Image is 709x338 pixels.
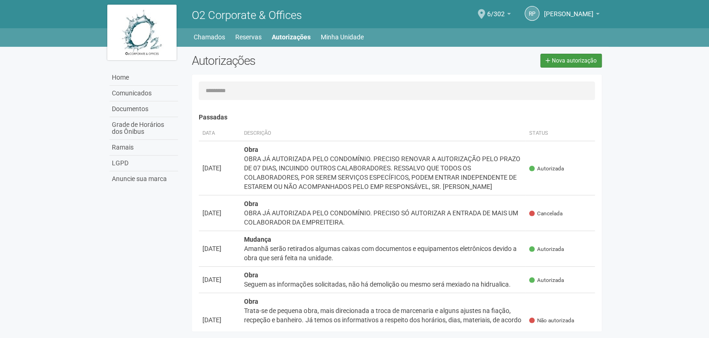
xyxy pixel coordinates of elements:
div: [DATE] [202,275,237,284]
strong: Mudança [244,236,271,243]
div: [DATE] [202,244,237,253]
a: Minha Unidade [321,31,364,44]
a: Chamados [194,31,225,44]
strong: Obra [244,298,258,305]
a: Reservas [235,31,262,44]
div: Amanhã serão retirados algumas caixas com documentos e equipamentos eletrônicos devido a obra que... [244,244,522,263]
a: Comunicados [110,86,178,101]
a: Autorizações [272,31,311,44]
div: OBRA JÁ AUTORIZADA PELO CONDOMÍNIO. PRECISO RENOVAR A AUTORIZAÇÃO PELO PRAZO DE 07 DIAS, INCUINDO... [244,154,522,191]
th: Status [526,126,595,141]
h2: Autorizações [192,54,390,68]
a: 6/302 [487,12,511,19]
a: Nova autorização [540,54,602,68]
a: RP [525,6,539,21]
span: Autorizada [529,245,564,253]
a: Home [110,70,178,86]
a: Grade de Horários dos Ônibus [110,117,178,140]
strong: Obra [244,200,258,207]
a: LGPD [110,156,178,171]
span: 6/302 [487,1,505,18]
th: Data [199,126,240,141]
strong: Obra [244,146,258,153]
a: Anuncie sua marca [110,171,178,187]
span: Não autorizada [529,317,574,325]
img: logo.jpg [107,5,177,60]
h4: Passadas [199,114,595,121]
span: Autorizada [529,165,564,173]
div: [DATE] [202,208,237,218]
a: [PERSON_NAME] [544,12,599,19]
a: Ramais [110,140,178,156]
div: [DATE] [202,163,237,173]
span: Nova autorização [552,57,597,64]
span: RAFAEL PELLEGRINO MEDEIROS PENNA BASTOS [544,1,593,18]
div: OBRA JÁ AUTORIZADA PELO CONDOMÍNIO. PRECISO SÓ AUTORIZAR A ENTRADA DE MAIS UM COLABORADOR DA EMPR... [244,208,522,227]
div: [DATE] [202,315,237,325]
strong: Obra [244,271,258,279]
span: Autorizada [529,276,564,284]
span: O2 Corporate & Offices [192,9,302,22]
span: Cancelada [529,210,562,218]
a: Documentos [110,101,178,117]
th: Descrição [240,126,526,141]
div: Seguem as informações solicitadas, não há demolição ou mesmo será mexiado na hidrualica. [244,280,522,289]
